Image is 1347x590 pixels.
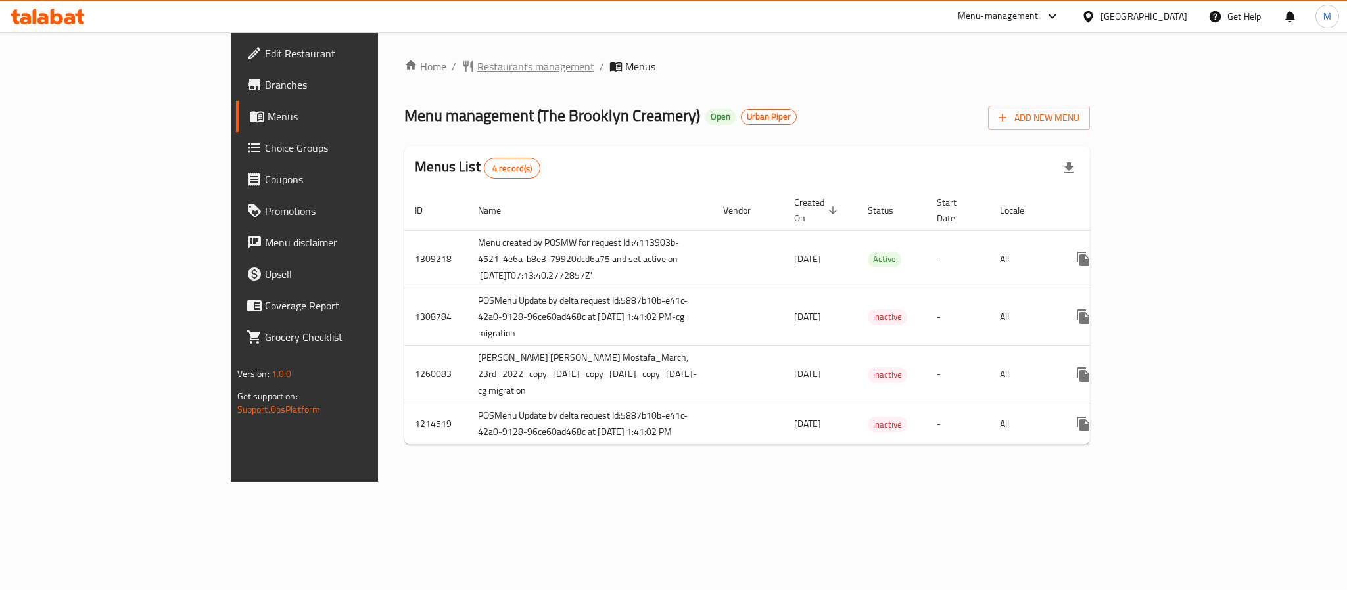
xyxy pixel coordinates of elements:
span: Coverage Report [265,298,445,313]
a: Support.OpsPlatform [237,401,321,418]
span: Menu management ( The Brooklyn Creamery ) [404,101,700,130]
button: Add New Menu [988,106,1090,130]
div: Inactive [868,417,907,432]
span: Inactive [868,417,907,432]
a: Promotions [236,195,456,227]
a: Coverage Report [236,290,456,321]
td: All [989,230,1057,288]
div: Menu-management [958,9,1039,24]
span: Promotions [265,203,445,219]
span: Urban Piper [742,111,796,122]
td: Menu created by POSMW for request Id :4113903b-4521-4e6a-b8e3-79920dcd6a75 and set active on '[DA... [467,230,713,288]
div: Active [868,252,901,267]
button: more [1068,243,1099,275]
span: Get support on: [237,388,298,405]
td: - [926,230,989,288]
a: Restaurants management [461,58,594,74]
span: Start Date [937,194,974,226]
button: more [1068,408,1099,440]
a: Edit Restaurant [236,37,456,69]
span: Inactive [868,309,907,325]
a: Choice Groups [236,132,456,164]
span: Menu disclaimer [265,235,445,250]
div: Open [705,109,736,125]
td: - [926,403,989,445]
span: Locale [1000,202,1041,218]
span: ID [415,202,440,218]
td: All [989,403,1057,445]
span: Edit Restaurant [265,45,445,61]
li: / [600,58,604,74]
span: Choice Groups [265,140,445,156]
span: [DATE] [794,365,821,382]
td: - [926,288,989,346]
span: Grocery Checklist [265,329,445,345]
td: POSMenu Update by delta request Id:5887b10b-e41c-42a0-9128-96ce60ad468c at [DATE] 1:41:02 PM [467,403,713,445]
span: Branches [265,77,445,93]
span: [DATE] [794,250,821,267]
span: Restaurants management [477,58,594,74]
span: [DATE] [794,415,821,432]
a: Coupons [236,164,456,195]
span: Inactive [868,367,907,382]
span: M [1323,9,1331,24]
button: more [1068,301,1099,332]
span: Coupons [265,171,445,187]
button: more [1068,359,1099,390]
a: Branches [236,69,456,101]
span: Add New Menu [999,110,1079,126]
span: Created On [794,194,841,226]
span: [DATE] [794,308,821,325]
span: Version: [237,365,270,382]
h2: Menus List [415,157,540,179]
a: Upsell [236,258,456,290]
td: POSMenu Update by delta request Id:5887b10b-e41c-42a0-9128-96ce60ad468c at [DATE] 1:41:02 PM-cg m... [467,288,713,346]
span: Status [868,202,910,218]
span: Upsell [265,266,445,282]
nav: breadcrumb [404,58,1090,74]
td: All [989,288,1057,346]
th: Actions [1057,191,1204,231]
a: Grocery Checklist [236,321,456,353]
span: Open [705,111,736,122]
span: Active [868,252,901,267]
span: Menus [625,58,655,74]
span: 1.0.0 [272,365,292,382]
a: Menus [236,101,456,132]
td: All [989,346,1057,403]
table: enhanced table [404,191,1204,445]
div: [GEOGRAPHIC_DATA] [1100,9,1187,24]
span: Name [478,202,518,218]
div: Export file [1053,152,1085,184]
a: Menu disclaimer [236,227,456,258]
td: [PERSON_NAME] [PERSON_NAME] Mostafa_March, 23rd_2022_copy_[DATE]_copy_[DATE]_copy_[DATE]-cg migra... [467,346,713,403]
span: Menus [268,108,445,124]
td: - [926,346,989,403]
span: 4 record(s) [484,162,540,175]
span: Vendor [723,202,768,218]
